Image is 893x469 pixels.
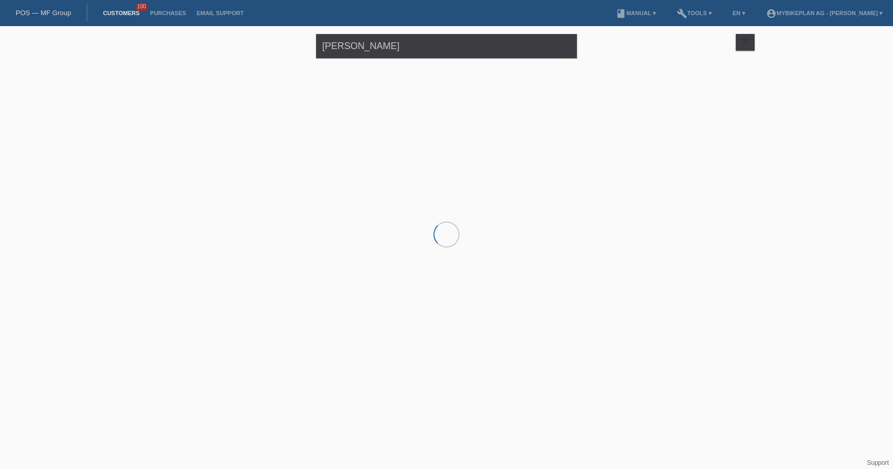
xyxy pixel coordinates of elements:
a: Email Support [191,10,249,16]
i: book [616,8,626,19]
a: POS — MF Group [16,9,71,17]
a: buildTools ▾ [672,10,717,16]
a: Customers [98,10,145,16]
i: close [559,40,572,52]
a: EN ▾ [727,10,750,16]
a: bookManual ▾ [610,10,661,16]
a: account_circleMybikeplan AG - [PERSON_NAME] ▾ [761,10,888,16]
i: filter_list [739,36,751,48]
input: Search... [316,34,577,58]
a: Support [867,459,889,466]
a: Purchases [145,10,191,16]
i: account_circle [766,8,777,19]
i: build [677,8,687,19]
span: 100 [136,3,148,11]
